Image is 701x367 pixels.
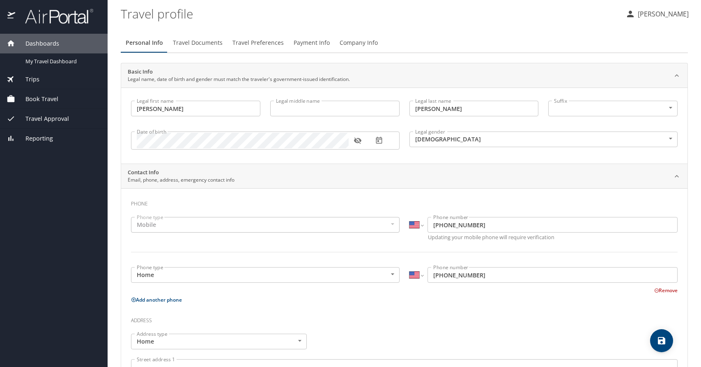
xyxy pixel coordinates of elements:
div: Home [131,267,400,283]
h2: Basic Info [128,68,350,76]
span: Payment Info [294,38,330,48]
div: Home [131,334,307,349]
button: Remove [654,287,678,294]
span: Dashboards [15,39,59,48]
span: Travel Approval [15,114,69,123]
span: Trips [15,75,39,84]
h1: Travel profile [121,1,619,26]
span: Book Travel [15,95,58,104]
img: airportal-logo.png [16,8,93,24]
div: Basic InfoLegal name, date of birth and gender must match the traveler's government-issued identi... [121,88,687,164]
p: Updating your mobile phone will require verification [428,235,678,240]
span: Travel Preferences [232,38,284,48]
p: Legal name, date of birth and gender must match the traveler's government-issued identification. [128,76,350,83]
span: Company Info [340,38,378,48]
button: Add another phone [131,296,182,303]
div: Contact InfoEmail, phone, address, emergency contact info [121,164,687,189]
p: Email, phone, address, emergency contact info [128,176,234,184]
span: Travel Documents [173,38,223,48]
span: Personal Info [126,38,163,48]
div: ​ [548,101,678,116]
h3: Phone [131,195,678,209]
h2: Contact Info [128,168,234,177]
img: icon-airportal.png [7,8,16,24]
span: Reporting [15,134,53,143]
div: Basic InfoLegal name, date of birth and gender must match the traveler's government-issued identi... [121,63,687,88]
p: [PERSON_NAME] [635,9,689,19]
div: Profile [121,33,688,53]
div: Mobile [131,217,400,233]
h3: Address [131,312,678,325]
span: My Travel Dashboard [25,58,98,65]
div: [DEMOGRAPHIC_DATA] [409,132,678,147]
button: save [650,329,673,352]
button: [PERSON_NAME] [622,7,692,21]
